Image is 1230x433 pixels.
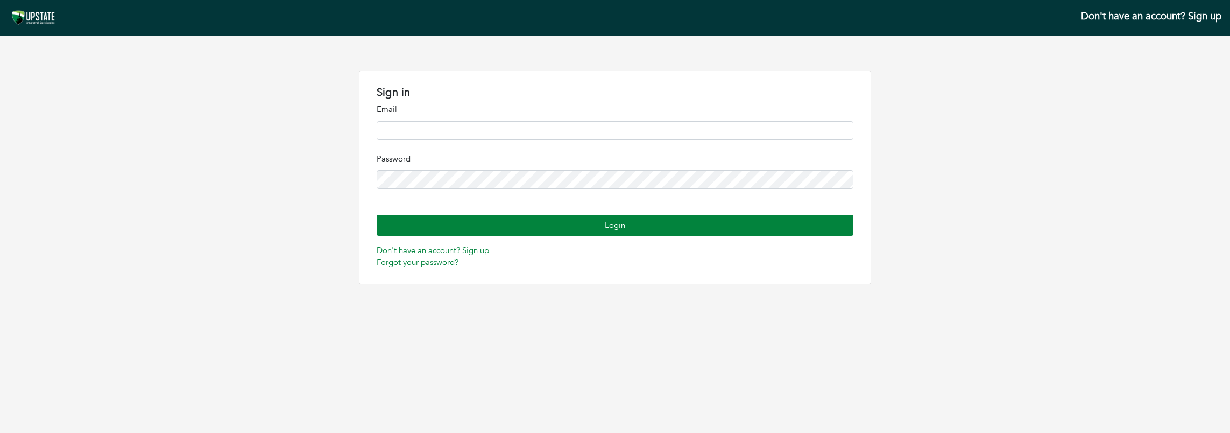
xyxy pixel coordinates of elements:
[377,86,854,99] h1: Sign in
[377,153,854,165] p: Password
[377,215,854,236] button: Login
[377,245,489,256] a: Don't have an account? Sign up
[377,103,854,116] p: Email
[1081,9,1221,23] a: Don't have an account? Sign up
[9,9,59,27] img: Screenshot%202024-05-21%20at%2011.01.47%E2%80%AFAM.png
[377,257,458,268] a: Forgot your password?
